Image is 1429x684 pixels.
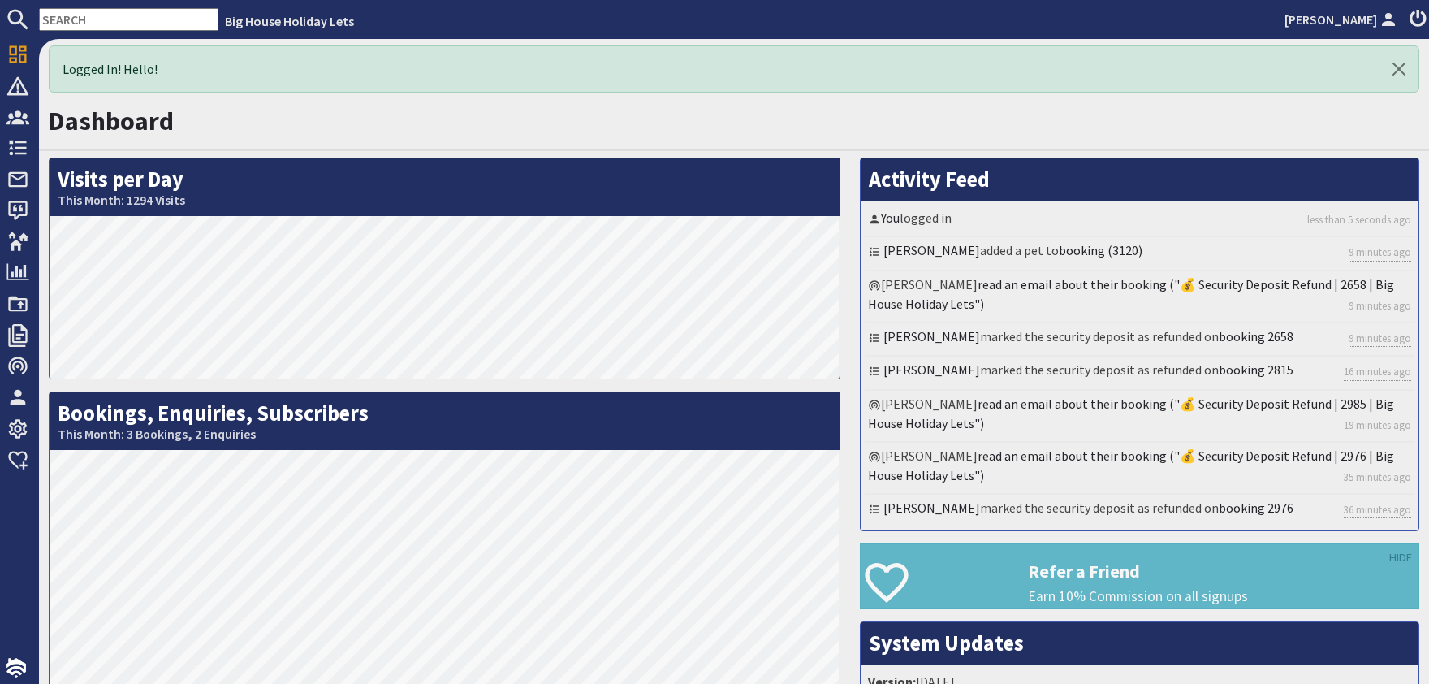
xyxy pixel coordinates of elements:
[868,448,1394,483] a: read an email about their booking ("💰 Security Deposit Refund | 2976 | Big House Holiday Lets")
[1028,561,1418,582] h3: Refer a Friend
[865,205,1414,237] li: logged in
[883,500,980,516] a: [PERSON_NAME]
[50,392,840,450] h2: Bookings, Enquiries, Subscribers
[1389,549,1412,567] a: HIDE
[865,391,1414,443] li: [PERSON_NAME]
[1059,242,1142,258] a: booking (3120)
[1028,586,1418,607] p: Earn 10% Commission on all signups
[49,45,1419,93] div: Logged In! Hello!
[869,630,1024,656] a: System Updates
[50,158,840,216] h2: Visits per Day
[881,210,900,226] a: You
[1349,245,1411,261] a: 9 minutes ago
[860,543,1419,609] a: Refer a Friend Earn 10% Commission on all signups
[1284,10,1400,29] a: [PERSON_NAME]
[865,323,1414,357] li: marked the security deposit as refunded on
[39,8,218,31] input: SEARCH
[883,328,980,344] a: [PERSON_NAME]
[865,357,1414,390] li: marked the security deposit as refunded on
[1344,364,1411,380] a: 16 minutes ago
[869,166,990,193] a: Activity Feed
[865,271,1414,323] li: [PERSON_NAME]
[49,105,174,137] a: Dashboard
[1349,298,1411,314] a: 9 minutes ago
[1219,500,1293,516] a: booking 2976
[6,658,26,678] img: staytech_i_w-64f4e8e9ee0a9c174fd5317b4b171b261742d2d393467e5bdba4413f4f884c10.svg
[58,193,831,208] small: This Month: 1294 Visits
[868,396,1394,431] a: read an email about their booking ("💰 Security Deposit Refund | 2985 | Big House Holiday Lets")
[1344,470,1411,485] a: 35 minutes ago
[868,276,1394,312] a: read an email about their booking ("💰 Security Deposit Refund | 2658 | Big House Holiday Lets")
[1344,502,1411,518] a: 36 minutes ago
[883,242,980,258] a: [PERSON_NAME]
[865,443,1414,495] li: [PERSON_NAME]
[883,361,980,378] a: [PERSON_NAME]
[1344,418,1411,433] a: 19 minutes ago
[1307,212,1411,227] a: less than 5 seconds ago
[1349,331,1411,347] a: 9 minutes ago
[1219,361,1293,378] a: booking 2815
[865,237,1414,271] li: added a pet to
[865,495,1414,526] li: marked the security deposit as refunded on
[58,426,831,442] small: This Month: 3 Bookings, 2 Enquiries
[1219,328,1293,344] a: booking 2658
[225,13,354,29] a: Big House Holiday Lets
